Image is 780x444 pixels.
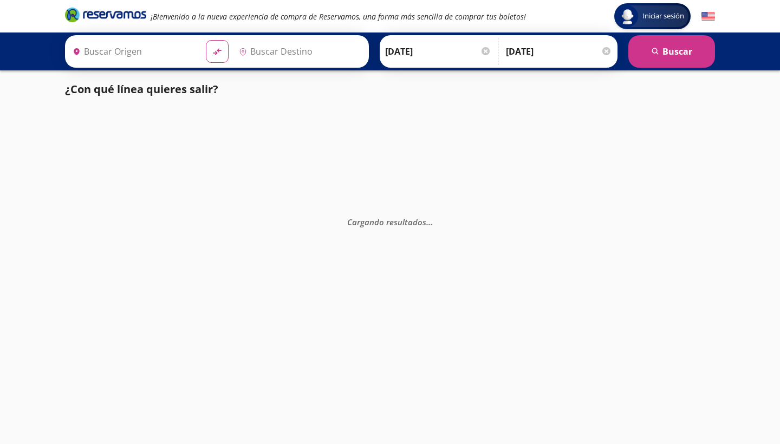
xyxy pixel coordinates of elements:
input: Elegir Fecha [385,38,491,65]
input: Buscar Destino [235,38,363,65]
span: . [428,217,431,227]
i: Brand Logo [65,6,146,23]
button: English [701,10,715,23]
span: Iniciar sesión [638,11,688,22]
input: Buscar Origen [68,38,197,65]
p: ¿Con qué línea quieres salir? [65,81,218,97]
em: ¡Bienvenido a la nueva experiencia de compra de Reservamos, una forma más sencilla de comprar tus... [151,11,526,22]
input: Opcional [506,38,612,65]
a: Brand Logo [65,6,146,26]
span: . [426,217,428,227]
button: Buscar [628,35,715,68]
em: Cargando resultados [347,217,433,227]
span: . [431,217,433,227]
